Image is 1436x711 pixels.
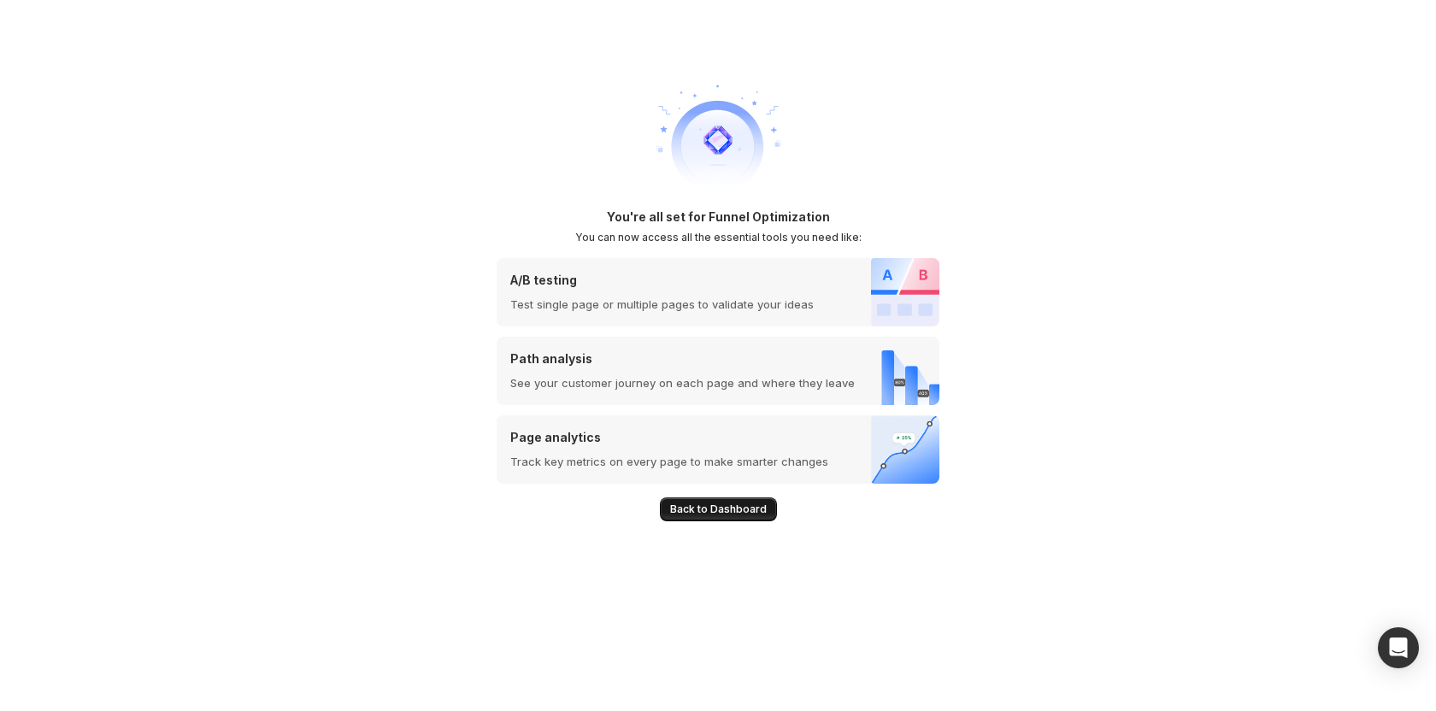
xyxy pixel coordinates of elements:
p: Track key metrics on every page to make smarter changes [510,453,828,470]
p: Page analytics [510,429,828,446]
img: welcome [650,72,786,209]
span: Back to Dashboard [670,502,767,516]
img: Path analysis [864,337,939,405]
h2: You can now access all the essential tools you need like: [575,231,862,244]
h1: You're all set for Funnel Optimization [607,209,830,226]
p: Test single page or multiple pages to validate your ideas [510,296,814,313]
p: A/B testing [510,272,814,289]
img: Page analytics [871,415,939,484]
button: Back to Dashboard [660,497,777,521]
div: Open Intercom Messenger [1378,627,1419,668]
p: See your customer journey on each page and where they leave [510,374,855,391]
img: A/B testing [871,258,939,326]
p: Path analysis [510,350,855,367]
